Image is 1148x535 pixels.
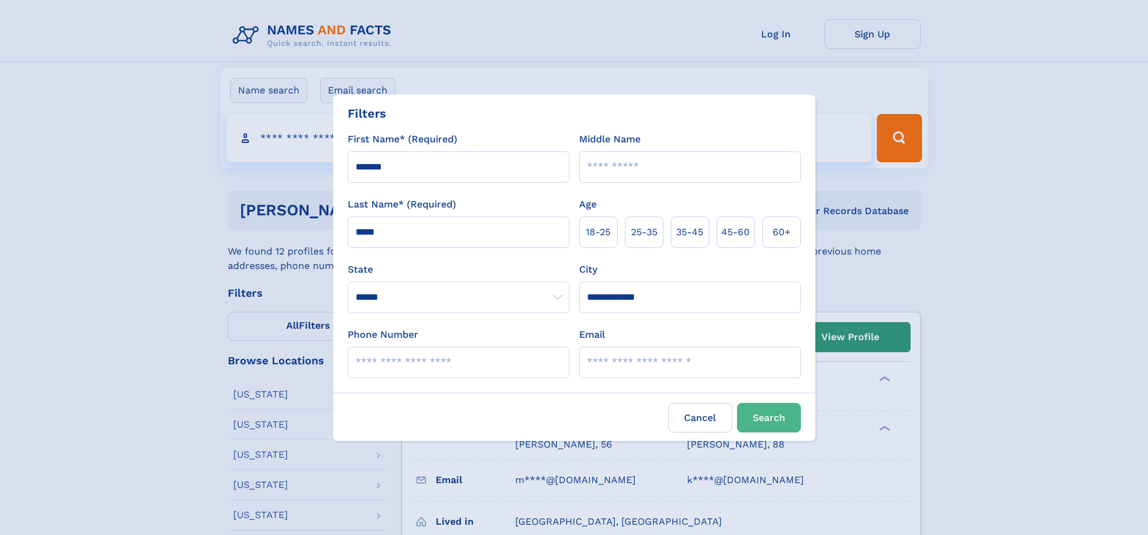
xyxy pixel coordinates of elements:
[348,328,418,342] label: Phone Number
[579,197,597,212] label: Age
[668,403,732,432] label: Cancel
[579,132,641,147] label: Middle Name
[586,225,610,239] span: 18‑25
[348,132,457,147] label: First Name* (Required)
[579,328,605,342] label: Email
[631,225,657,239] span: 25‑35
[721,225,750,239] span: 45‑60
[348,104,386,122] div: Filters
[676,225,703,239] span: 35‑45
[773,225,791,239] span: 60+
[579,262,597,277] label: City
[348,262,569,277] label: State
[737,403,801,432] button: Search
[348,197,456,212] label: Last Name* (Required)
